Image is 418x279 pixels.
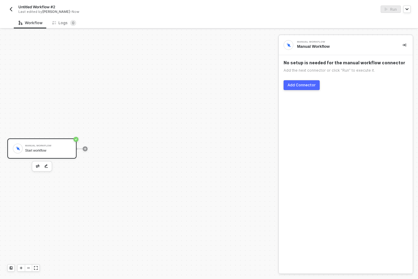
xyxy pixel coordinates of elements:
img: back [9,7,13,12]
sup: 0 [70,20,76,26]
div: Logs [52,20,76,26]
span: icon-play [19,266,23,270]
button: activateRun [381,6,401,13]
span: Untitled Workflow #2 [18,4,55,9]
button: edit-cred [34,163,41,170]
img: integration-icon [286,42,291,48]
div: Workflow [19,21,43,25]
span: icon-play [83,147,87,151]
div: Start workflow [25,149,71,153]
button: edit-cred [43,163,50,170]
div: Manual Workflow [297,41,389,43]
span: icon-minus [27,266,30,270]
span: icon-success-page [73,137,78,142]
div: Add Connector [288,83,316,88]
div: Last edited by - Now [18,9,195,14]
img: icon [15,146,21,151]
span: [PERSON_NAME] [42,9,70,14]
div: Add the next connector or click ”Run” to execute it. [284,68,408,73]
div: Manual Workflow [297,44,393,49]
button: back [7,6,15,13]
span: icon-collapse-right [402,43,406,47]
div: No setup is needed for the manual workflow connector [284,60,408,65]
img: edit-cred [44,164,48,168]
img: edit-cred [36,164,40,168]
div: Manual Workflow [25,145,71,147]
button: Add Connector [284,80,320,90]
span: icon-expand [34,266,38,270]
